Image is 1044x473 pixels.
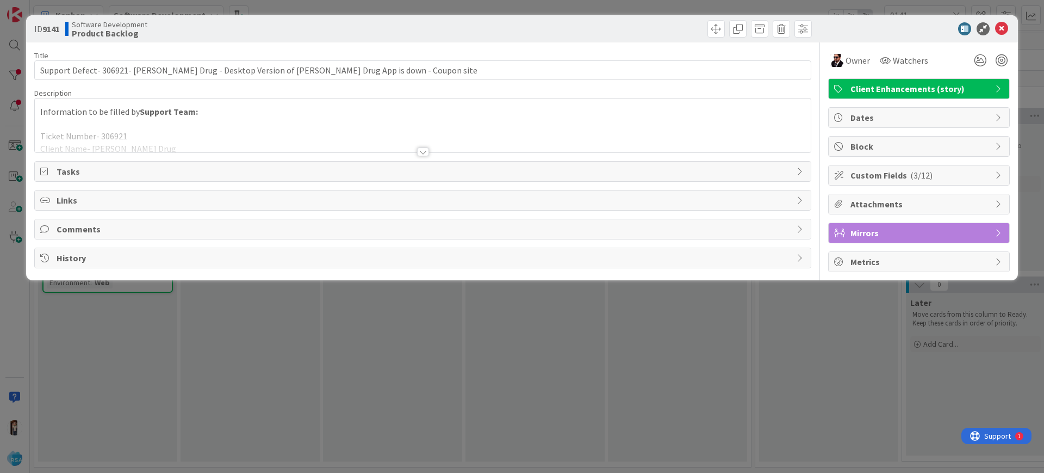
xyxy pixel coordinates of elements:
[830,54,843,67] img: AC
[846,54,870,67] span: Owner
[57,194,791,207] span: Links
[72,29,147,38] b: Product Backlog
[40,106,805,118] p: Information to be filled by
[850,140,990,153] span: Block
[850,82,990,95] span: Client Enhancements (story)
[34,88,72,98] span: Description
[57,165,791,178] span: Tasks
[34,22,60,35] span: ID
[850,198,990,211] span: Attachments
[57,251,791,265] span: History
[23,2,49,15] span: Support
[910,170,933,181] span: ( 3/12 )
[72,20,147,29] span: Software Development
[850,111,990,124] span: Dates
[34,51,48,60] label: Title
[850,255,990,268] span: Metrics
[893,54,928,67] span: Watchers
[850,226,990,239] span: Mirrors
[850,169,990,182] span: Custom Fields
[57,4,59,13] div: 1
[42,23,60,34] b: 9141
[140,106,198,117] strong: Support Team:
[34,60,811,80] input: type card name here...
[57,223,791,236] span: Comments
